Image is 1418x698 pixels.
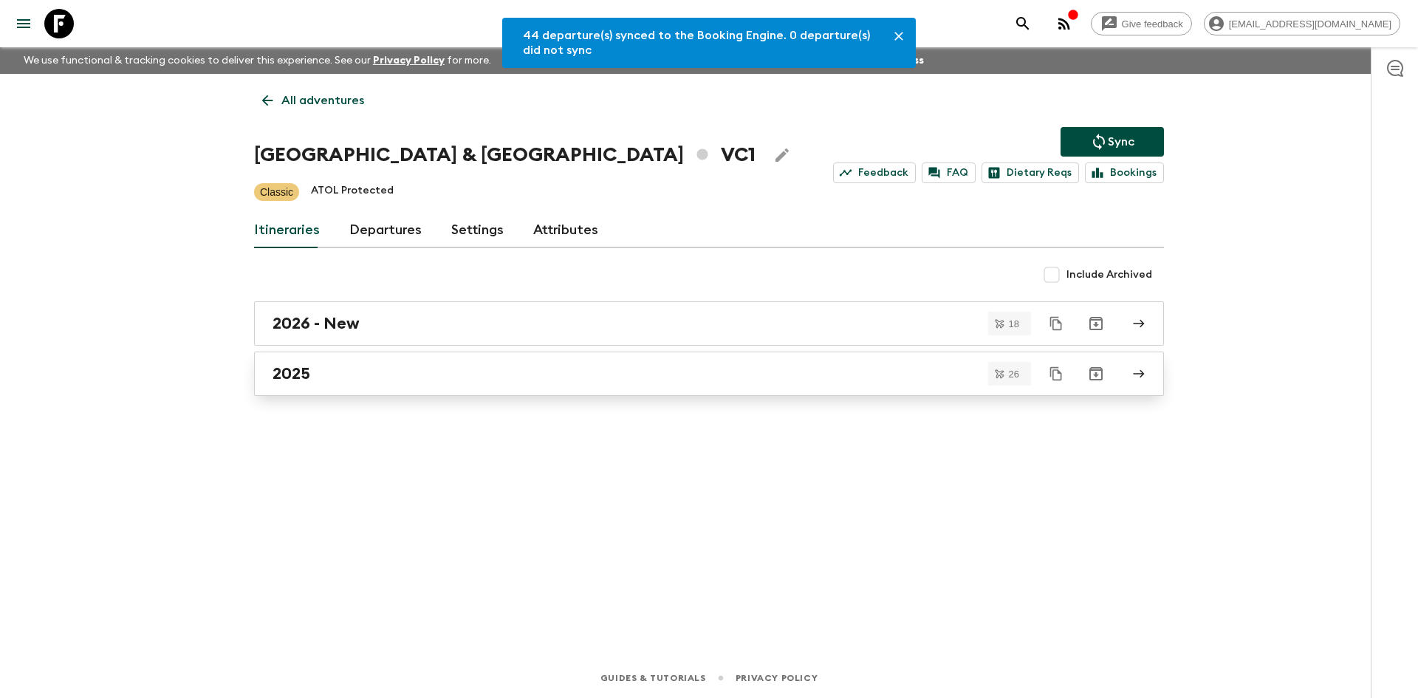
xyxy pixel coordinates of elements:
[254,213,320,248] a: Itineraries
[1091,12,1192,35] a: Give feedback
[254,301,1164,346] a: 2026 - New
[1221,18,1400,30] span: [EMAIL_ADDRESS][DOMAIN_NAME]
[9,9,38,38] button: menu
[451,213,504,248] a: Settings
[600,670,706,686] a: Guides & Tutorials
[1108,133,1134,151] p: Sync
[523,22,876,64] div: 44 departure(s) synced to the Booking Engine. 0 departure(s) did not sync
[254,352,1164,396] a: 2025
[1000,369,1028,379] span: 26
[260,185,293,199] p: Classic
[1081,309,1111,338] button: Archive
[833,162,916,183] a: Feedback
[373,55,445,66] a: Privacy Policy
[1043,310,1069,337] button: Duplicate
[1066,267,1152,282] span: Include Archived
[1114,18,1191,30] span: Give feedback
[273,364,310,383] h2: 2025
[1204,12,1400,35] div: [EMAIL_ADDRESS][DOMAIN_NAME]
[1008,9,1038,38] button: search adventures
[1000,319,1028,329] span: 18
[922,162,976,183] a: FAQ
[533,213,598,248] a: Attributes
[767,140,797,170] button: Edit Adventure Title
[736,670,818,686] a: Privacy Policy
[1061,127,1164,157] button: Sync adventure departures to the booking engine
[273,314,360,333] h2: 2026 - New
[982,162,1079,183] a: Dietary Reqs
[1043,360,1069,387] button: Duplicate
[888,25,910,47] button: Close
[254,140,756,170] h1: [GEOGRAPHIC_DATA] & [GEOGRAPHIC_DATA] VC1
[1085,162,1164,183] a: Bookings
[1081,359,1111,389] button: Archive
[18,47,497,74] p: We use functional & tracking cookies to deliver this experience. See our for more.
[311,183,394,201] p: ATOL Protected
[349,213,422,248] a: Departures
[254,86,372,115] a: All adventures
[281,92,364,109] p: All adventures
